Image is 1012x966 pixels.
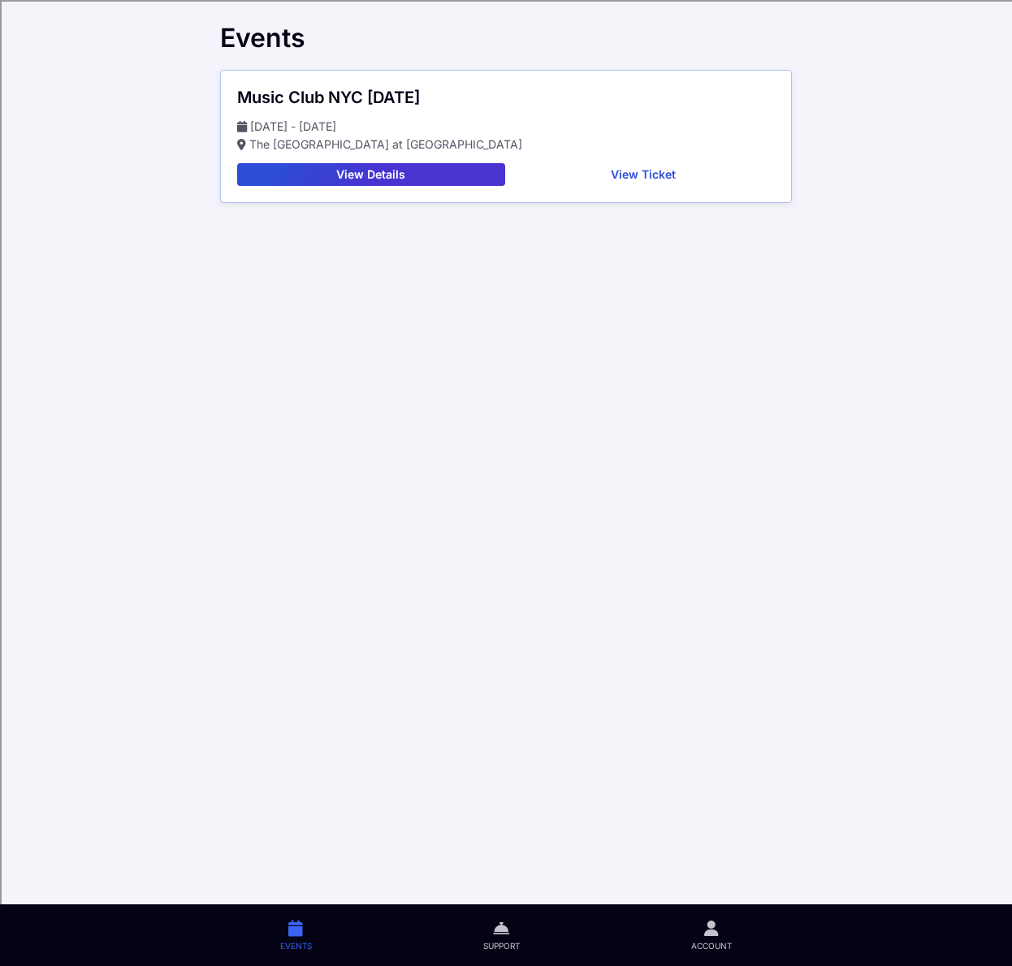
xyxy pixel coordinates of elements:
div: Delete [6,81,1006,96]
div: Sort New > Old [6,52,1006,67]
a: Events [194,904,397,966]
div: Options [6,96,1006,110]
span: Account [691,940,732,951]
div: Home [6,6,339,21]
div: Sort A > Z [6,37,1006,52]
div: Sign out [6,110,1006,125]
span: Events [280,940,312,951]
div: Events [220,23,792,54]
a: Support [397,904,605,966]
a: Account [606,904,818,966]
div: Move To ... [6,67,1006,81]
span: Support [483,940,520,951]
